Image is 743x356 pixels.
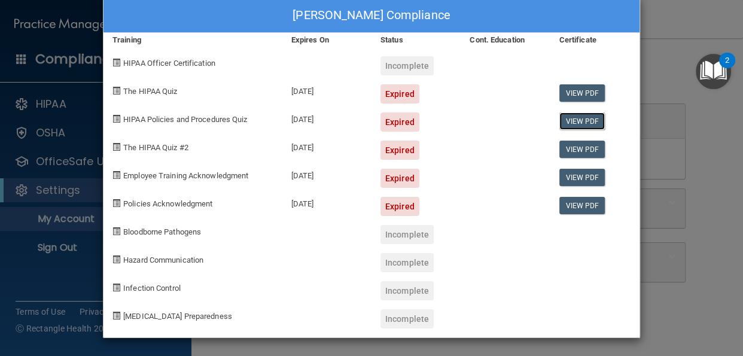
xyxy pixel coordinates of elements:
div: Incomplete [380,281,434,300]
a: View PDF [559,112,605,130]
a: View PDF [559,141,605,158]
div: Expired [380,112,419,132]
span: Policies Acknowledgment [123,199,212,208]
div: 2 [725,60,729,76]
div: [DATE] [282,104,371,132]
div: Certificate [550,33,640,47]
span: The HIPAA Quiz #2 [123,143,188,152]
div: [DATE] [282,132,371,160]
div: Expires On [282,33,371,47]
div: Status [371,33,461,47]
a: View PDF [559,84,605,102]
span: Bloodborne Pathogens [123,227,201,236]
span: HIPAA Officer Certification [123,59,215,68]
div: [DATE] [282,75,371,104]
a: View PDF [559,169,605,186]
span: [MEDICAL_DATA] Preparedness [123,312,232,321]
button: Open Resource Center, 2 new notifications [696,54,731,89]
span: Hazard Communication [123,255,203,264]
div: Incomplete [380,253,434,272]
div: [DATE] [282,188,371,216]
div: Incomplete [380,309,434,328]
span: Infection Control [123,284,181,293]
div: Cont. Education [461,33,550,47]
div: Expired [380,141,419,160]
div: Expired [380,197,419,216]
div: Incomplete [380,56,434,75]
iframe: Drift Widget Chat Controller [683,273,729,319]
span: HIPAA Policies and Procedures Quiz [123,115,247,124]
div: Expired [380,169,419,188]
span: Employee Training Acknowledgment [123,171,248,180]
div: Training [103,33,282,47]
div: [DATE] [282,160,371,188]
div: Incomplete [380,225,434,244]
a: View PDF [559,197,605,214]
span: The HIPAA Quiz [123,87,177,96]
div: Expired [380,84,419,104]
